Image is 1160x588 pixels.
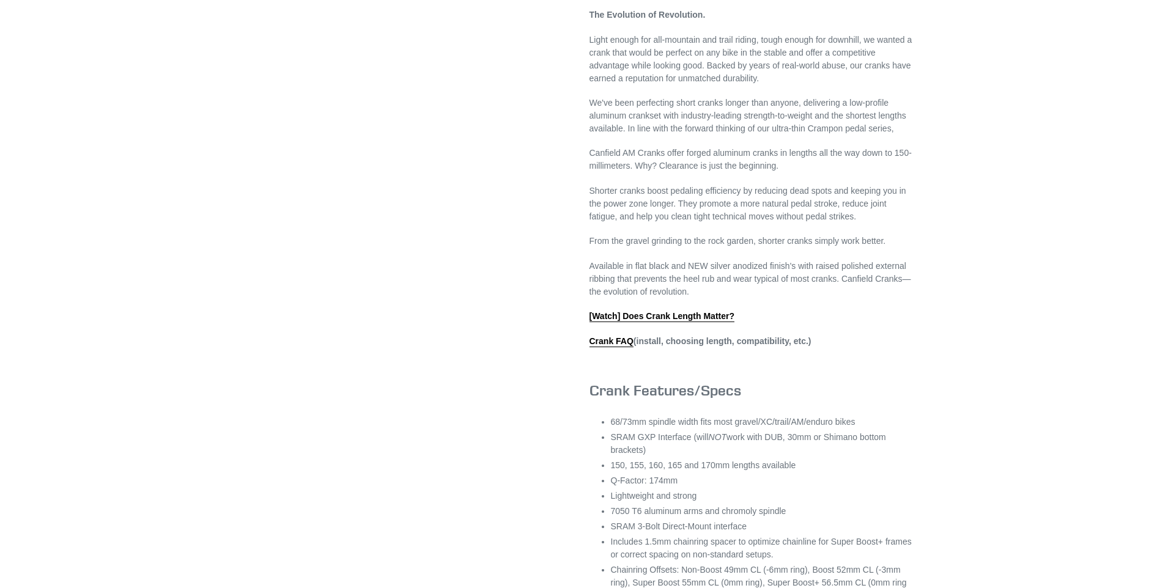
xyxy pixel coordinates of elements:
[589,10,706,20] strong: The Evolution of Revolution.
[589,235,914,248] p: From the gravel grinding to the rock garden, shorter cranks simply work better.
[611,459,914,472] li: 150, 155, 160, 165 and 170mm lengths available
[709,432,727,442] em: NOT
[611,535,914,561] li: Includes 1.5mm chainring spacer to optimize chainline for Super Boost+ frames or correct spacing ...
[589,185,914,223] p: Shorter cranks boost pedaling efficiency by reducing dead spots and keeping you in the power zone...
[589,381,914,399] h3: Crank Features/Specs
[611,431,914,457] li: SRAM GXP Interface (will work with DUB, 30mm or Shimano bottom brackets)
[611,474,914,487] li: Q-Factor: 174mm
[611,505,914,518] li: 7050 T6 aluminum arms and chromoly spindle
[589,311,735,322] a: [Watch] Does Crank Length Matter?
[589,336,634,347] a: Crank FAQ
[589,97,914,135] p: We've been perfecting short cranks longer than anyone, delivering a low-profile aluminum crankset...
[589,34,914,85] p: Light enough for all-mountain and trail riding, tough enough for downhill, we wanted a crank that...
[611,520,914,533] li: SRAM 3-Bolt Direct-Mount interface
[589,336,811,347] strong: (install, choosing length, compatibility, etc.)
[611,490,914,502] li: Lightweight and strong
[611,416,914,428] li: 68/73mm spindle width fits most gravel/XC/trail/AM/enduro bikes
[589,260,914,298] p: Available in flat black and NEW silver anodized finish's with raised polished external ribbing th...
[589,147,914,172] p: Canfield AM Cranks offer forged aluminum cranks in lengths all the way down to 150-millimeters. W...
